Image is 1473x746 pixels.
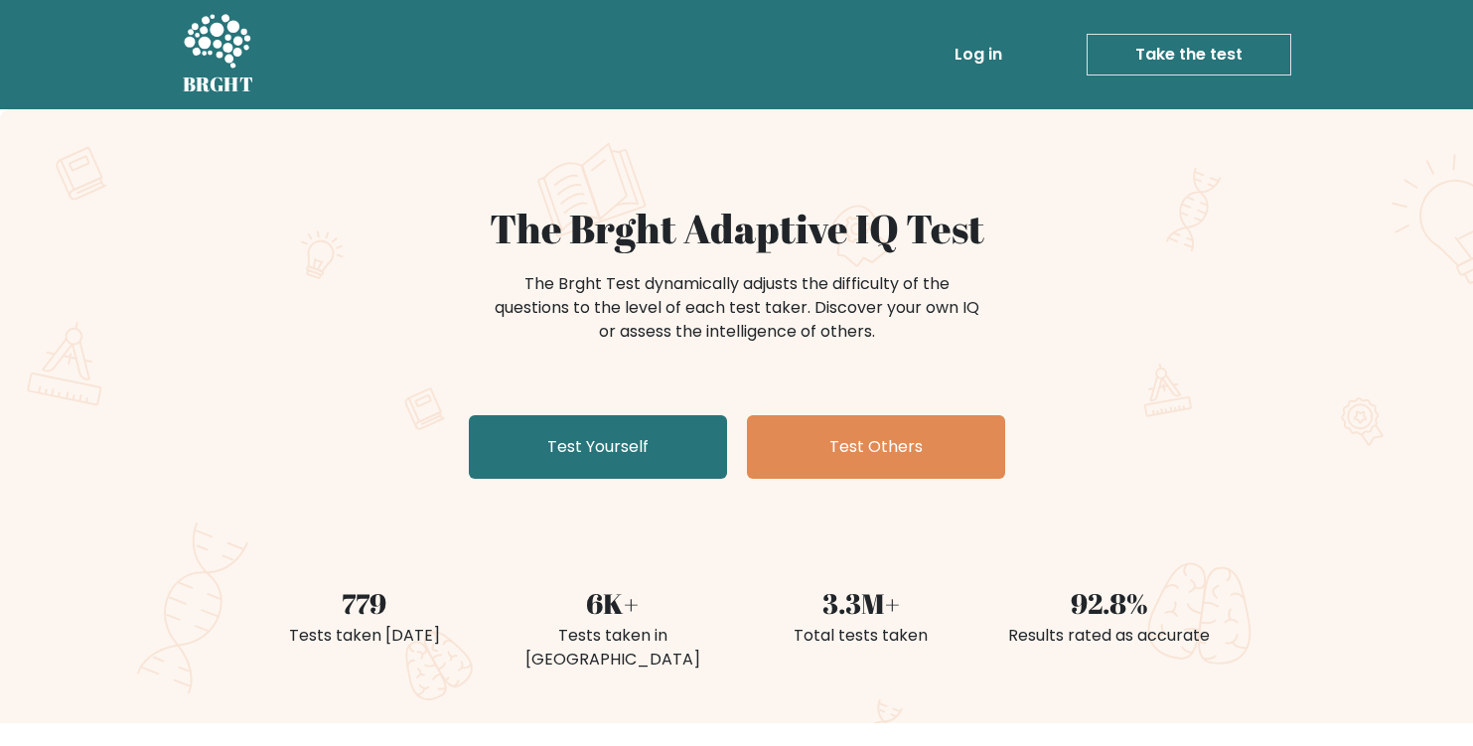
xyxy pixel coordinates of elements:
[947,35,1010,75] a: Log in
[747,415,1005,479] a: Test Others
[997,582,1222,624] div: 92.8%
[469,415,727,479] a: Test Yourself
[749,624,973,648] div: Total tests taken
[749,582,973,624] div: 3.3M+
[489,272,985,344] div: The Brght Test dynamically adjusts the difficulty of the questions to the level of each test take...
[252,624,477,648] div: Tests taken [DATE]
[997,624,1222,648] div: Results rated as accurate
[501,624,725,671] div: Tests taken in [GEOGRAPHIC_DATA]
[252,205,1222,252] h1: The Brght Adaptive IQ Test
[183,73,254,96] h5: BRGHT
[1087,34,1291,75] a: Take the test
[501,582,725,624] div: 6K+
[252,582,477,624] div: 779
[183,8,254,101] a: BRGHT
